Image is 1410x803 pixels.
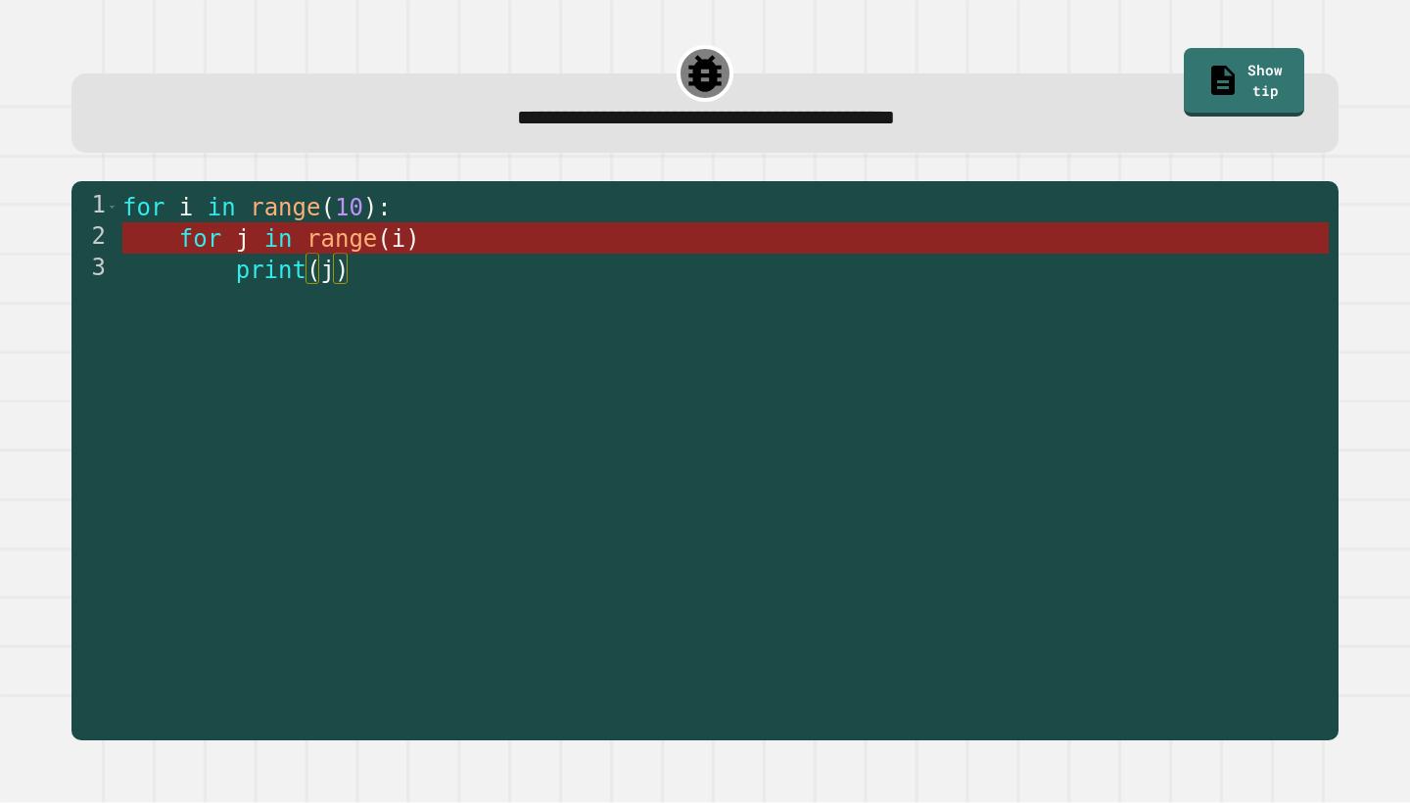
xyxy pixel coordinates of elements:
span: i [392,225,405,253]
span: ( [378,225,392,253]
span: range [250,194,320,221]
a: Show tip [1184,48,1303,117]
span: j [321,257,335,284]
span: Toggle code folding, rows 1 through 3 [107,191,117,222]
span: in [208,194,236,221]
span: ) [363,194,377,221]
span: i [179,194,193,221]
span: for [179,225,221,253]
div: 1 [71,191,118,222]
span: : [378,194,392,221]
span: ) [335,257,349,284]
span: in [264,225,293,253]
span: range [306,225,377,253]
span: ( [321,194,335,221]
span: j [236,225,250,253]
span: for [122,194,164,221]
span: print [236,257,306,284]
div: 2 [71,222,118,254]
span: ( [306,257,320,284]
div: 3 [71,254,118,285]
span: 10 [335,194,363,221]
span: ) [405,225,419,253]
